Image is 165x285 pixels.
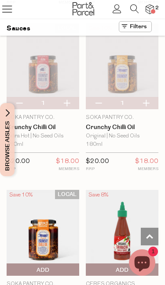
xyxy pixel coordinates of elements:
[135,166,158,172] small: MEMBERS
[7,23,79,109] img: Crunchy Chilli Oil
[7,190,35,200] div: Save 10%
[7,141,23,149] span: 180ml
[7,21,30,36] h1: Sauces
[86,158,109,165] span: $20.00
[3,103,12,176] span: Browse Aisles
[7,190,79,275] img: Crunchy Chilli Oil
[86,190,158,275] img: Sriracha Chilli Sauce
[86,132,158,141] div: Original | No Seed Oils
[7,124,79,131] a: Crunchy Chilli Oil
[86,263,158,276] button: Add To Parcel
[7,114,79,122] p: Soka Pantry Co.
[56,166,79,172] small: MEMBERS
[135,156,158,167] span: $18.00
[86,23,158,109] img: Crunchy Chilli Oil
[86,114,158,122] p: Soka Pantry Co.
[146,4,154,14] a: 2
[73,2,94,15] img: Part&Parcel
[86,166,109,172] small: RRP
[7,158,30,165] span: $20.00
[55,190,79,199] span: LOCAL
[153,4,161,12] span: 2
[86,124,158,131] a: Crunchy Chilli Oil
[7,132,79,141] div: Extra Hot | No Seed Oils
[86,190,111,200] div: Save 8%
[7,263,79,276] button: Add To Parcel
[126,249,158,278] inbox-online-store-chat: Shopify online store chat
[86,141,103,149] span: 180ml
[7,166,30,172] small: RRP
[56,156,79,167] span: $18.00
